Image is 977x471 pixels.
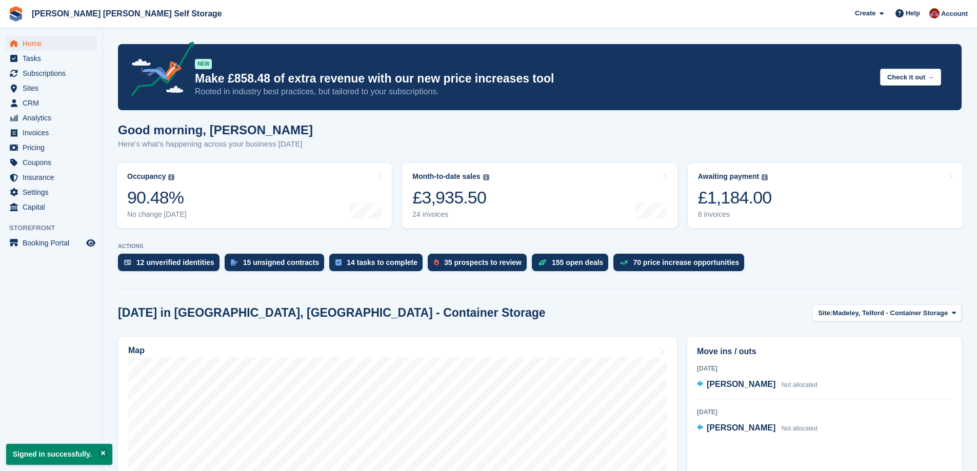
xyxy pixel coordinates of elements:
[127,172,166,181] div: Occupancy
[5,155,97,170] a: menu
[347,258,417,267] div: 14 tasks to complete
[124,259,131,265] img: verify_identity-adf6edd0f0f0b5bbfe63781bf79b02c33cf7c696d77639b501bdc392416b5a36.svg
[23,170,84,185] span: Insurance
[412,210,489,219] div: 24 invoices
[929,8,940,18] img: Ben Spickernell
[136,258,214,267] div: 12 unverified identities
[243,258,320,267] div: 15 unsigned contracts
[697,378,818,392] a: [PERSON_NAME] Not allocated
[118,243,962,250] p: ACTIONS
[118,254,225,276] a: 12 unverified identities
[225,254,330,276] a: 15 unsigned contracts
[23,51,84,66] span: Tasks
[402,163,677,228] a: Month-to-date sales £3,935.50 24 invoices
[5,66,97,80] a: menu
[168,174,174,180] img: icon-info-grey-7440780725fd019a000dd9b08b2336e03edf1995a4989e88bcd33f0948082b44.svg
[855,8,875,18] span: Create
[444,258,522,267] div: 35 prospects to review
[23,96,84,110] span: CRM
[5,126,97,140] a: menu
[688,163,963,228] a: Awaiting payment £1,184.00 8 invoices
[5,170,97,185] a: menu
[697,407,952,417] div: [DATE]
[538,259,547,266] img: deal-1b604bf984904fb50ccaf53a9ad4b4a5d6e5aea283cecdc64d6e3604feb123c2.svg
[880,69,941,86] button: Check it out →
[118,138,313,150] p: Here's what's happening across your business [DATE]
[707,423,775,432] span: [PERSON_NAME]
[8,6,24,22] img: stora-icon-8386f47178a22dfd0bd8f6a31ec36ba5ce8667c1dd55bd0f319d3a0aa187defe.svg
[412,172,480,181] div: Month-to-date sales
[329,254,428,276] a: 14 tasks to complete
[23,66,84,80] span: Subscriptions
[412,187,489,208] div: £3,935.50
[941,9,968,19] span: Account
[23,185,84,199] span: Settings
[832,308,948,318] span: Madeley, Telford - Container Storage
[5,81,97,95] a: menu
[118,123,313,137] h1: Good morning, [PERSON_NAME]
[231,259,238,265] img: contract_signature_icon-13c848040528278c33f63329250d36e43548de30e8caae1d1a13099fd9432cc5.svg
[23,126,84,140] span: Invoices
[552,258,603,267] div: 155 open deals
[697,422,818,435] a: [PERSON_NAME] Not allocated
[23,36,84,51] span: Home
[6,444,112,465] p: Signed in successfully.
[23,155,84,170] span: Coupons
[818,308,832,318] span: Site:
[697,364,952,373] div: [DATE]
[123,42,194,100] img: price-adjustments-announcement-icon-8257ccfd72463d97f412b2fc003d46551f7dbcb40ab6d574587a9cd5c0d94...
[23,140,84,155] span: Pricing
[707,380,775,388] span: [PERSON_NAME]
[28,5,226,22] a: [PERSON_NAME] [PERSON_NAME] Self Storage
[812,304,962,321] button: Site: Madeley, Telford - Container Storage
[906,8,920,18] span: Help
[117,163,392,228] a: Occupancy 90.48% No change [DATE]
[698,172,760,181] div: Awaiting payment
[5,111,97,125] a: menu
[23,81,84,95] span: Sites
[195,59,212,69] div: NEW
[532,254,613,276] a: 155 open deals
[5,140,97,155] a: menu
[698,187,772,208] div: £1,184.00
[5,96,97,110] a: menu
[483,174,489,180] img: icon-info-grey-7440780725fd019a000dd9b08b2336e03edf1995a4989e88bcd33f0948082b44.svg
[633,258,739,267] div: 70 price increase opportunities
[127,187,187,208] div: 90.48%
[127,210,187,219] div: No change [DATE]
[613,254,749,276] a: 70 price increase opportunities
[85,237,97,249] a: Preview store
[620,260,628,265] img: price_increase_opportunities-93ffe204e8149a01c8c9dc8f82e8f89637d9d84a8eef4429ea346261dce0b2c0.svg
[5,36,97,51] a: menu
[335,259,342,265] img: task-75834270c22a3079a89374b754ae025e5fb1db73e45f91037f5363f120a921f8.svg
[698,210,772,219] div: 8 invoices
[697,345,952,358] h2: Move ins / outs
[5,200,97,214] a: menu
[762,174,768,180] img: icon-info-grey-7440780725fd019a000dd9b08b2336e03edf1995a4989e88bcd33f0948082b44.svg
[5,51,97,66] a: menu
[428,254,532,276] a: 35 prospects to review
[9,223,102,233] span: Storefront
[195,71,872,86] p: Make £858.48 of extra revenue with our new price increases tool
[434,259,439,265] img: prospect-51fa495bee0391a8d652442698ab0144808aea92771e9ea1ae160a38d050c398.svg
[118,306,546,320] h2: [DATE] in [GEOGRAPHIC_DATA], [GEOGRAPHIC_DATA] - Container Storage
[23,200,84,214] span: Capital
[782,425,818,432] span: Not allocated
[782,381,818,388] span: Not allocated
[23,236,84,250] span: Booking Portal
[23,111,84,125] span: Analytics
[5,185,97,199] a: menu
[195,86,872,97] p: Rooted in industry best practices, but tailored to your subscriptions.
[128,346,145,355] h2: Map
[5,236,97,250] a: menu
